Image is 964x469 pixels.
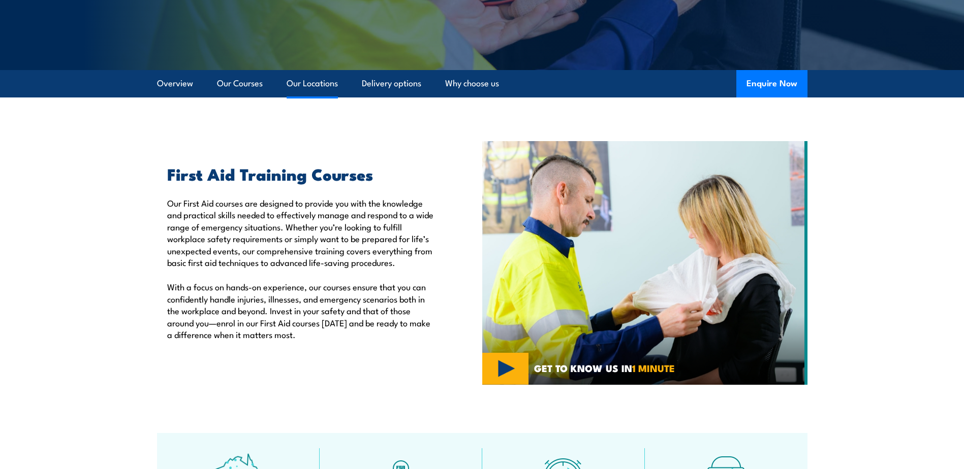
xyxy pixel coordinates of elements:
[445,70,499,97] a: Why choose us
[287,70,338,97] a: Our Locations
[167,197,436,268] p: Our First Aid courses are designed to provide you with the knowledge and practical skills needed ...
[632,360,675,375] strong: 1 MINUTE
[482,141,807,385] img: Fire & Safety Australia deliver Health and Safety Representatives Training Courses – HSR Training
[217,70,263,97] a: Our Courses
[157,70,193,97] a: Overview
[167,166,436,181] h2: First Aid Training Courses
[736,70,807,97] button: Enquire Now
[534,363,675,373] span: GET TO KNOW US IN
[167,281,436,340] p: With a focus on hands-on experience, our courses ensure that you can confidently handle injuries,...
[362,70,421,97] a: Delivery options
